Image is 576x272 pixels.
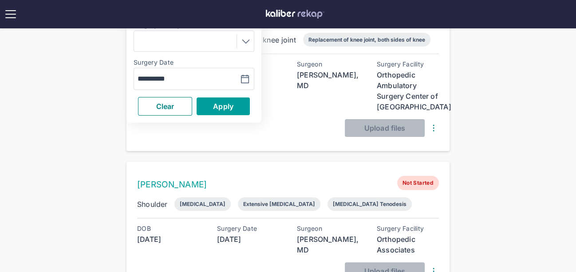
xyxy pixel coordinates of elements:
[377,225,439,232] div: Surgery Facility
[137,199,167,210] div: Shoulder
[217,234,279,245] div: [DATE]
[428,123,439,133] img: DotsThreeVertical.31cb0eda.svg
[308,36,425,43] div: Replacement of knee joint, both sides of knee
[137,225,199,232] div: DOB
[266,10,324,19] img: kaliber labs logo
[364,124,405,132] span: Upload files
[243,201,315,207] div: Extensive [MEDICAL_DATA]
[377,61,439,68] div: Surgery Facility
[333,201,406,207] div: [MEDICAL_DATA] Tenodesis
[137,234,199,245] div: [DATE]
[297,225,359,232] div: Surgeon
[377,70,439,112] div: Orthopedic Ambulatory Surgery Center of [GEOGRAPHIC_DATA]
[213,102,233,111] span: Apply
[137,179,207,190] a: [PERSON_NAME]
[345,119,425,137] button: Upload files
[197,97,250,115] button: Apply
[4,7,18,21] img: open menu icon
[297,61,359,68] div: Surgeon
[138,97,192,116] button: Clear
[156,102,174,111] span: Clear
[180,201,225,207] div: [MEDICAL_DATA]
[397,176,439,190] span: Not Started
[134,59,254,66] label: Surgery Date
[297,70,359,91] div: [PERSON_NAME], MD
[297,234,359,255] div: [PERSON_NAME], MD
[217,225,279,232] div: Surgery Date
[377,234,439,255] div: Orthopedic Associates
